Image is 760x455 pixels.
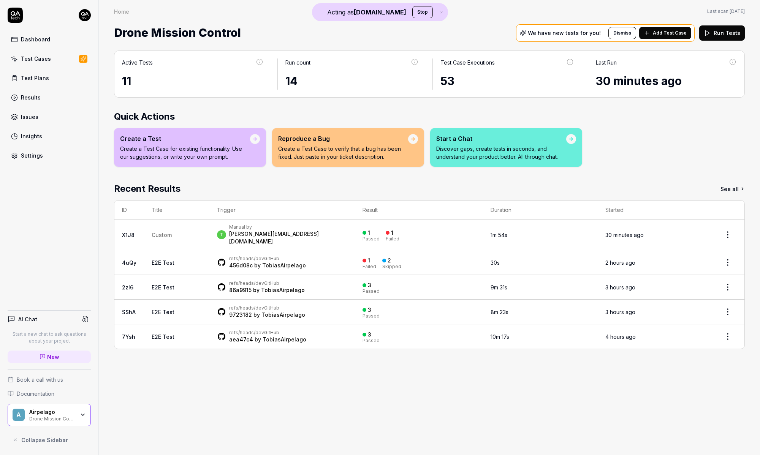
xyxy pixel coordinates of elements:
[440,58,495,66] div: Test Case Executions
[229,286,305,294] div: by
[491,309,508,315] time: 8m 23s
[217,230,226,239] span: t
[278,134,408,143] div: Reproduce a Bug
[261,287,305,293] a: TobiasAirpelago
[491,232,507,238] time: 1m 54s
[699,25,745,41] button: Run Tests
[122,284,133,291] a: 2zl6
[363,264,376,269] div: Failed
[229,262,306,269] div: by
[363,237,380,241] div: Passed
[491,259,500,266] time: 30s
[229,311,305,319] div: by
[122,58,153,66] div: Active Tests
[8,32,91,47] a: Dashboard
[368,257,370,264] div: 1
[363,314,380,318] div: Passed
[21,74,49,82] div: Test Plans
[79,9,91,21] img: 7ccf6c19-61ad-4a6c-8811-018b02a1b829.jpg
[120,145,250,161] p: Create a Test Case for existing functionality. Use our suggestions, or write your own prompt.
[209,201,355,220] th: Trigger
[122,73,264,90] div: 11
[122,309,136,315] a: SShA
[114,110,745,123] h2: Quick Actions
[440,73,574,90] div: 53
[21,35,50,43] div: Dashboard
[605,232,644,238] time: 30 minutes ago
[605,309,635,315] time: 3 hours ago
[436,134,566,143] div: Start a Chat
[152,284,174,291] a: E2E Test
[285,73,419,90] div: 14
[608,27,636,39] button: Dismiss
[29,415,75,421] div: Drone Mission Control
[114,8,129,15] div: Home
[605,333,636,340] time: 4 hours ago
[8,390,91,398] a: Documentation
[120,134,250,143] div: Create a Test
[152,333,174,340] a: E2E Test
[17,390,54,398] span: Documentation
[368,229,370,236] div: 1
[47,353,59,361] span: New
[363,289,380,294] div: Passed
[386,237,399,241] div: Failed
[8,71,91,85] a: Test Plans
[229,256,306,262] div: GitHub
[229,336,253,343] a: aea47c4
[363,338,380,343] div: Passed
[720,182,745,196] a: See all
[368,306,371,313] div: 3
[491,333,509,340] time: 10m 17s
[13,409,25,421] span: A
[21,436,68,444] span: Collapse Sidebar
[596,74,682,88] time: 30 minutes ago
[528,30,601,36] p: We have new tests for you!
[8,129,91,144] a: Insights
[229,336,306,343] div: by
[8,51,91,66] a: Test Cases
[278,145,408,161] p: Create a Test Case to verify that a bug has been fixed. Just paste in your ticket description.
[114,23,241,43] span: Drone Mission Control
[29,409,75,416] div: Airpelago
[596,58,617,66] div: Last Run
[285,58,310,66] div: Run count
[229,305,264,311] a: refs/heads/dev
[730,8,745,14] time: [DATE]
[8,432,91,447] button: Collapse Sidebar
[229,330,264,335] a: refs/heads/dev
[229,330,306,336] div: GitHub
[122,232,135,238] a: X1J8
[152,259,174,266] a: E2E Test
[229,256,264,261] a: refs/heads/dev
[263,336,306,343] a: TobiasAirpelago
[8,148,91,163] a: Settings
[229,305,305,311] div: GitHub
[8,331,91,344] p: Start a new chat to ask questions about your project
[436,145,566,161] p: Discover gaps, create tests in seconds, and understand your product better. All through chat.
[261,311,305,318] a: TobiasAirpelago
[122,333,135,340] a: 7Ysh
[21,93,41,101] div: Results
[114,182,180,196] h2: Recent Results
[8,351,91,363] a: New
[21,55,51,63] div: Test Cases
[491,284,507,291] time: 9m 31s
[8,90,91,105] a: Results
[21,152,43,160] div: Settings
[229,311,252,318] a: 9723182
[605,259,635,266] time: 2 hours ago
[368,331,371,338] div: 3
[483,201,598,220] th: Duration
[229,262,253,269] a: 456d08c
[114,201,144,220] th: ID
[355,201,483,220] th: Result
[144,201,209,220] th: Title
[152,232,172,238] span: Custom
[8,109,91,124] a: Issues
[707,8,745,15] span: Last scan:
[18,315,37,323] h4: AI Chat
[388,257,391,264] div: 2
[229,224,347,230] div: Manual by
[653,30,687,36] span: Add Test Case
